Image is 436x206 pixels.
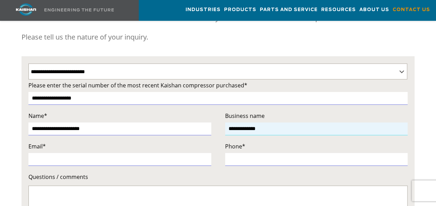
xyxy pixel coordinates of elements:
[225,141,408,151] label: Phone*
[186,0,221,19] a: Industries
[28,80,407,90] label: Please enter the serial number of the most recent Kaishan compressor purchased*
[260,6,318,14] span: Parts and Service
[28,141,211,151] label: Email*
[224,0,256,19] a: Products
[321,6,356,14] span: Resources
[359,6,389,14] span: About Us
[260,0,318,19] a: Parts and Service
[393,6,430,14] span: Contact Us
[224,6,256,14] span: Products
[393,0,430,19] a: Contact Us
[28,111,211,121] label: Name*
[359,0,389,19] a: About Us
[321,0,356,19] a: Resources
[225,111,408,121] label: Business name
[22,30,414,44] p: Please tell us the nature of your inquiry.
[44,8,114,11] img: Engineering the future
[186,6,221,14] span: Industries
